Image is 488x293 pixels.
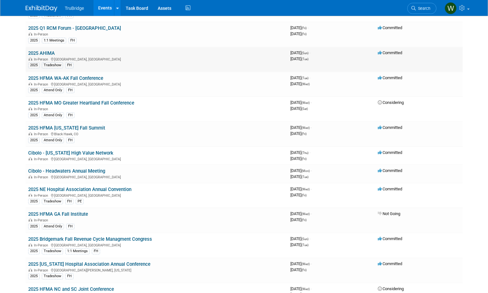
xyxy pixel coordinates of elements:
span: Committed [378,25,402,30]
span: (Wed) [301,287,310,291]
span: [DATE] [290,286,312,291]
span: [DATE] [290,31,307,36]
span: [DATE] [290,174,308,179]
span: [DATE] [290,150,310,155]
div: 2025 [28,87,40,93]
span: (Wed) [301,82,310,86]
span: Committed [378,187,402,191]
div: FH [68,38,77,43]
div: 2025 [28,199,40,204]
span: (Fri) [301,194,307,197]
span: (Sun) [301,237,308,241]
div: FH [92,248,100,254]
span: - [309,50,310,55]
span: Not Going [378,211,400,216]
div: FH [66,224,74,229]
span: [DATE] [290,242,308,247]
div: Attend Only [42,112,64,118]
div: FH [65,199,73,204]
span: - [311,211,312,216]
span: [DATE] [290,193,307,197]
a: 2025 HFMA [US_STATE] Fall Summit [28,125,105,131]
span: [DATE] [290,81,310,86]
span: - [311,125,312,130]
img: In-Person Event [29,132,32,135]
span: (Tue) [301,243,308,247]
span: - [311,286,312,291]
span: [DATE] [290,168,312,173]
span: - [309,150,310,155]
img: In-Person Event [29,194,32,197]
span: (Wed) [301,126,310,130]
span: [DATE] [290,106,308,111]
span: In-Person [34,107,50,111]
span: [DATE] [290,156,307,161]
span: (Wed) [301,101,310,105]
span: [DATE] [290,187,312,191]
span: [DATE] [290,100,312,105]
span: (Fri) [301,132,307,136]
span: In-Person [34,57,50,61]
span: - [311,168,312,173]
span: In-Person [34,157,50,161]
div: Attend Only [42,224,64,229]
span: Committed [378,75,402,80]
img: In-Person Event [29,32,32,35]
span: [DATE] [290,56,308,61]
div: 2025 [28,38,40,43]
span: - [311,261,312,266]
span: [DATE] [290,75,310,80]
span: [DATE] [290,267,307,272]
div: Black Hawk, CO [28,131,285,136]
div: Attend Only [42,137,64,143]
span: (Fri) [301,218,307,222]
div: [GEOGRAPHIC_DATA], [GEOGRAPHIC_DATA] [28,193,285,198]
img: In-Person Event [29,175,32,178]
span: (Sat) [301,107,308,111]
div: FH [65,273,73,279]
div: 2025 [28,224,40,229]
a: Cibolo - Headwaters Annual Meeting [28,168,105,174]
div: [GEOGRAPHIC_DATA], [GEOGRAPHIC_DATA] [28,81,285,86]
div: Attend Only [42,87,64,93]
img: In-Person Event [29,57,32,61]
span: (Sun) [301,51,308,55]
div: [GEOGRAPHIC_DATA], [GEOGRAPHIC_DATA] [28,56,285,61]
span: In-Person [34,175,50,179]
span: (Fri) [301,268,307,272]
span: - [309,75,310,80]
span: Committed [378,236,402,241]
div: 2025 [28,273,40,279]
div: [GEOGRAPHIC_DATA], [GEOGRAPHIC_DATA] [28,174,285,179]
span: Considering [378,100,404,105]
a: Cibolo - [US_STATE] High Value Network [28,150,113,156]
div: FH [65,62,73,68]
div: 2025 [28,137,40,143]
a: 2025 HFMA MO Greater Heartland Fall Conference [28,100,134,106]
span: In-Person [34,218,50,222]
span: (Fri) [301,32,307,36]
span: - [311,187,312,191]
span: (Fri) [301,157,307,161]
span: Committed [378,261,402,266]
div: 2025 [28,112,40,118]
span: TruBridge [65,6,84,11]
img: In-Person Event [29,82,32,86]
span: Committed [378,50,402,55]
img: ExhibitDay [26,5,57,12]
span: In-Person [34,82,50,86]
span: In-Person [34,32,50,36]
span: - [309,236,310,241]
div: 1:1 Meetings [65,248,90,254]
img: In-Person Event [29,268,32,271]
img: In-Person Event [29,243,32,246]
a: 2025 [US_STATE] Hospital Association Annual Conference [28,261,150,267]
span: (Tue) [301,57,308,61]
div: [GEOGRAPHIC_DATA], [GEOGRAPHIC_DATA] [28,242,285,247]
span: In-Person [34,243,50,247]
div: [GEOGRAPHIC_DATA][PERSON_NAME], [US_STATE] [28,267,285,272]
a: 2025 HFMA GA Fall Institute [28,211,88,217]
span: (Fri) [301,26,307,30]
span: In-Person [34,194,50,198]
a: 2025 Bridgemark Fall Revenue Cycle Managment Congress [28,236,152,242]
